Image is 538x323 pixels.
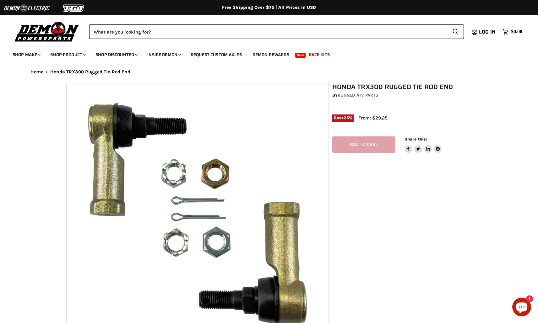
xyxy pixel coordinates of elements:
[50,69,130,75] span: Honda TRX300 Rugged Tie Rod End
[332,114,354,121] span: Save %
[405,136,442,153] aside: Share this:
[295,53,306,58] span: New!
[3,2,50,14] img: Demon Electric Logo 2
[91,48,141,61] a: Shop Discounted
[18,69,520,75] nav: Breadcrumbs
[8,46,521,61] ul: Main menu
[50,2,97,14] img: TGB Logo 2
[332,92,476,99] div: by
[499,27,525,36] a: $0.00
[13,20,81,43] img: Demon Powersports
[344,115,349,120] span: 25
[304,48,334,61] a: Race Kits
[186,48,247,61] a: Request Custom Axles
[89,24,464,39] form: Product
[405,137,427,141] span: Share this:
[332,83,476,91] h1: Honda TRX300 Rugged Tie Rod End
[248,48,294,61] a: Demon Rewards
[89,24,447,39] input: Search
[479,28,496,36] span: Log in
[8,48,44,61] a: Shop Make
[18,5,520,10] div: Free Shipping Over $75 | All Prices In USD
[338,93,378,98] a: Rugged ATV Parts
[30,69,44,75] a: Home
[510,298,533,318] inbox-online-store-chat: Shopify online store chat
[476,29,499,35] a: Log in
[358,115,388,121] span: From: $29.25
[143,48,185,61] a: Inside Demon
[447,24,464,39] button: Search
[46,48,90,61] a: Shop Product
[511,29,522,35] span: $0.00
